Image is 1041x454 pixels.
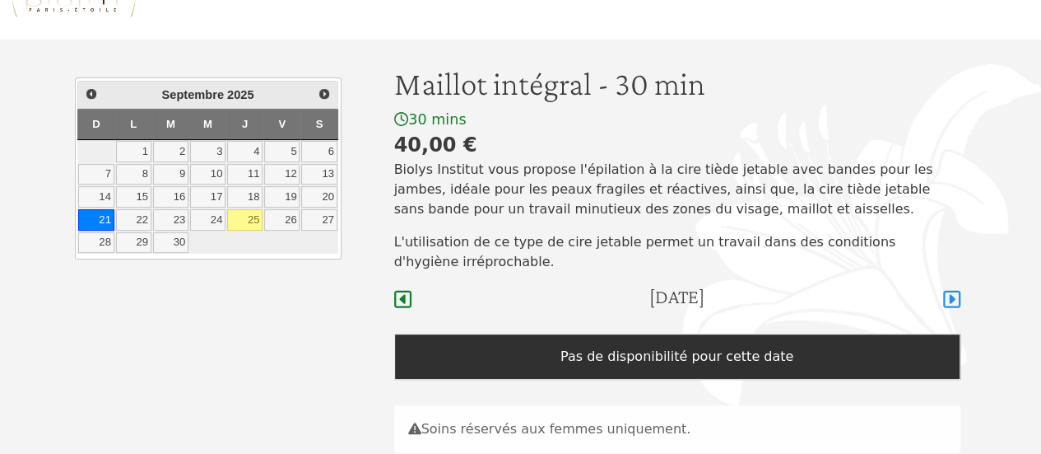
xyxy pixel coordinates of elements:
[78,232,114,254] a: 28
[227,209,263,231] a: 25
[227,164,263,185] a: 11
[301,164,337,185] a: 13
[394,64,960,104] h1: Maillot intégral - 30 min
[92,118,100,130] span: Dimanche
[394,232,960,272] p: L'utilisation de ce type de cire jetable permet un travail dans des conditions d'hygiène irréproc...
[116,209,151,231] a: 22
[264,164,300,185] a: 12
[301,209,337,231] a: 27
[153,186,188,208] a: 16
[161,88,224,101] span: Septembre
[80,83,101,105] a: Précédent
[394,130,960,160] div: 40,00 €
[78,209,114,231] a: 21
[394,160,960,219] p: Biolys Institut vous propose l'épilation à la cire tiède jetable avec bandes pour les jambes, idé...
[316,118,323,130] span: Samedi
[153,164,188,185] a: 9
[301,186,337,208] a: 20
[649,285,704,309] h4: [DATE]
[153,141,188,162] a: 2
[130,118,137,130] span: Lundi
[314,83,335,105] a: Suivant
[227,88,254,101] span: 2025
[116,232,151,254] a: 29
[78,164,114,185] a: 7
[242,118,248,130] span: Jeudi
[264,141,300,162] a: 5
[394,110,960,129] div: 30 mins
[153,232,188,254] a: 30
[78,186,114,208] a: 14
[227,186,263,208] a: 18
[394,334,960,380] div: Pas de disponibilité pour cette date
[301,141,337,162] a: 6
[190,164,225,185] a: 10
[116,186,151,208] a: 15
[264,209,300,231] a: 26
[203,118,212,130] span: Mercredi
[190,209,225,231] a: 24
[318,87,331,101] span: Suivant
[85,87,98,101] span: Précédent
[394,405,960,453] div: Soins réservés aux femmes uniquement.
[153,209,188,231] a: 23
[190,186,225,208] a: 17
[278,118,286,130] span: Vendredi
[227,141,263,162] a: 4
[116,141,151,162] a: 1
[264,186,300,208] a: 19
[190,141,225,162] a: 3
[116,164,151,185] a: 8
[166,118,175,130] span: Mardi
